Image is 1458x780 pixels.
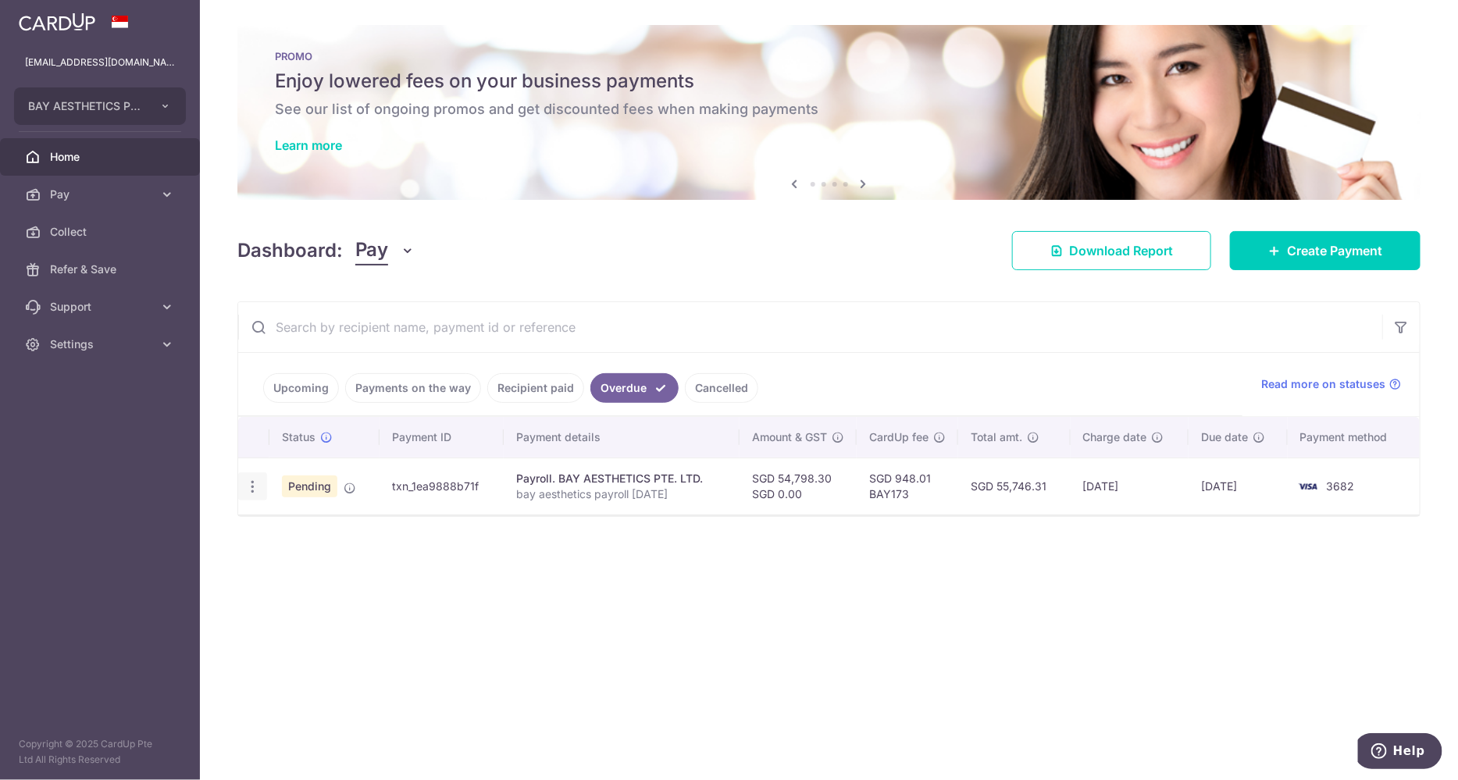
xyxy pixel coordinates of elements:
[14,87,186,125] button: BAY AESTHETICS PTE. LTD.
[752,429,827,445] span: Amount & GST
[857,458,958,515] td: SGD 948.01 BAY173
[869,429,929,445] span: CardUp fee
[685,373,758,403] a: Cancelled
[958,458,1071,515] td: SGD 55,746.31
[275,50,1383,62] p: PROMO
[50,299,153,315] span: Support
[740,458,857,515] td: SGD 54,798.30 SGD 0.00
[516,486,727,502] p: bay aesthetics payroll [DATE]
[1083,429,1147,445] span: Charge date
[50,224,153,240] span: Collect
[1261,376,1385,392] span: Read more on statuses
[1201,429,1248,445] span: Due date
[238,302,1382,352] input: Search by recipient name, payment id or reference
[1069,241,1173,260] span: Download Report
[275,100,1383,119] h6: See our list of ongoing promos and get discounted fees when making payments
[590,373,679,403] a: Overdue
[380,417,504,458] th: Payment ID
[25,55,175,70] p: [EMAIL_ADDRESS][DOMAIN_NAME]
[1358,733,1442,772] iframe: Opens a widget where you can find more information
[1230,231,1421,270] a: Create Payment
[380,458,504,515] td: txn_1ea9888b71f
[355,236,415,265] button: Pay
[1287,241,1382,260] span: Create Payment
[1071,458,1189,515] td: [DATE]
[275,137,342,153] a: Learn more
[237,237,343,265] h4: Dashboard:
[487,373,584,403] a: Recipient paid
[50,149,153,165] span: Home
[355,236,388,265] span: Pay
[275,69,1383,94] h5: Enjoy lowered fees on your business payments
[1292,477,1324,496] img: Bank Card
[50,262,153,277] span: Refer & Save
[28,98,144,114] span: BAY AESTHETICS PTE. LTD.
[282,429,315,445] span: Status
[1012,231,1211,270] a: Download Report
[50,187,153,202] span: Pay
[1288,417,1420,458] th: Payment method
[19,12,95,31] img: CardUp
[50,337,153,352] span: Settings
[237,25,1421,200] img: Latest Promos Banner
[971,429,1022,445] span: Total amt.
[282,475,337,497] span: Pending
[1261,376,1401,392] a: Read more on statuses
[1327,479,1355,493] span: 3682
[504,417,740,458] th: Payment details
[345,373,481,403] a: Payments on the way
[516,471,727,486] div: Payroll. BAY AESTHETICS PTE. LTD.
[263,373,339,403] a: Upcoming
[1189,458,1288,515] td: [DATE]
